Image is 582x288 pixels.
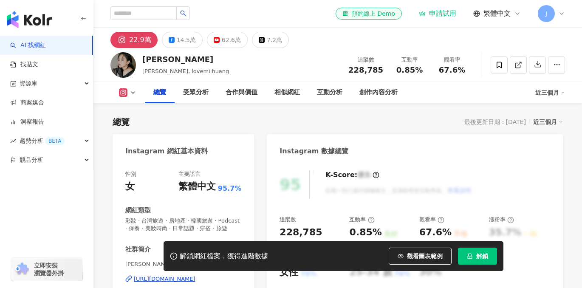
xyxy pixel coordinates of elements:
div: 67.6% [419,226,452,239]
div: 追蹤數 [348,56,383,64]
a: 申請試用 [419,9,456,18]
a: 洞察報告 [10,118,44,126]
div: 相似網紅 [274,88,300,98]
div: 主要語言 [178,170,201,178]
div: 總覽 [153,88,166,98]
div: 創作內容分析 [359,88,398,98]
span: lock [467,253,473,259]
div: 總覽 [113,116,130,128]
a: 預約線上 Demo [336,8,402,20]
div: K-Score : [325,170,379,180]
button: 22.9萬 [110,32,158,48]
span: 資源庫 [20,74,37,93]
div: 最後更新日期：[DATE] [464,119,526,125]
span: 0.85% [396,66,423,74]
button: 觀看圖表範例 [389,248,452,265]
div: 近三個月 [535,86,565,99]
span: 95.7% [218,184,242,193]
a: 商案媒合 [10,99,44,107]
div: 觀看率 [436,56,468,64]
div: [URL][DOMAIN_NAME] [134,275,195,283]
div: 性別 [125,170,136,178]
button: 14.5萬 [162,32,203,48]
div: 互動率 [393,56,426,64]
div: 觀看率 [419,216,444,223]
button: 7.2萬 [252,32,289,48]
span: 觀看圖表範例 [407,253,443,260]
a: [URL][DOMAIN_NAME] [125,275,241,283]
button: 解鎖 [458,248,497,265]
div: 解鎖網紅檔案，獲得進階數據 [180,252,268,261]
div: BETA [45,137,65,145]
button: 62.6萬 [207,32,248,48]
div: 0.85% [349,226,381,239]
img: chrome extension [14,263,30,276]
a: chrome extension立即安裝 瀏覽器外掛 [11,258,82,281]
span: [PERSON_NAME], lovemiihuang [142,68,229,74]
div: 受眾分析 [183,88,209,98]
div: Instagram 網紅基本資料 [125,147,208,156]
span: rise [10,138,16,144]
span: search [180,10,186,16]
div: 近三個月 [533,116,563,127]
div: 預約線上 Demo [342,9,395,18]
img: KOL Avatar [110,52,136,78]
div: 女性 [280,266,298,279]
div: 62.6萬 [222,34,241,46]
div: 合作與價值 [226,88,257,98]
a: 找貼文 [10,60,38,69]
div: 女 [125,180,135,193]
span: 繁體中文 [483,9,511,18]
div: 互動率 [349,216,374,223]
div: 繁體中文 [178,180,216,193]
div: 7.2萬 [267,34,282,46]
div: 漲粉率 [489,216,514,223]
span: 立即安裝 瀏覽器外掛 [34,262,64,277]
div: 22.9萬 [129,34,151,46]
div: 228,785 [280,226,322,239]
div: 14.5萬 [177,34,196,46]
span: 解鎖 [476,253,488,260]
a: searchAI 找網紅 [10,41,46,50]
div: Instagram 數據總覽 [280,147,348,156]
div: [PERSON_NAME] [142,54,229,65]
span: 彩妝 · 台灣旅遊 · 房地產 · 韓國旅遊 · Podcast · 保養 · 美妝時尚 · 日常話題 · 穿搭 · 旅遊 [125,217,241,232]
span: J [545,9,547,18]
img: logo [7,11,52,28]
div: 網紅類型 [125,206,151,215]
div: 追蹤數 [280,216,296,223]
span: 競品分析 [20,150,43,169]
span: 228,785 [348,65,383,74]
div: 互動分析 [317,88,342,98]
span: 趨勢分析 [20,131,65,150]
span: 67.6% [439,66,465,74]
